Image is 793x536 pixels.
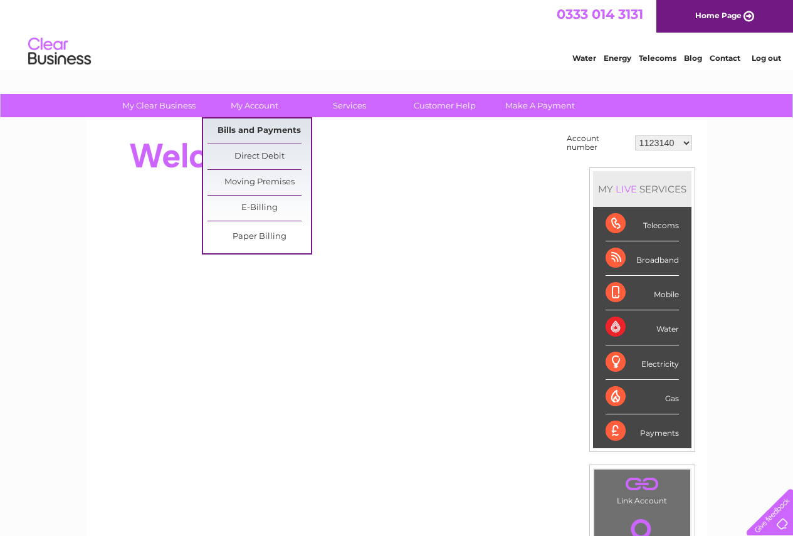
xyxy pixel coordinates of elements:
[606,380,679,414] div: Gas
[606,276,679,310] div: Mobile
[639,53,676,63] a: Telecoms
[298,94,401,117] a: Services
[207,224,311,250] a: Paper Billing
[488,94,592,117] a: Make A Payment
[613,183,639,195] div: LIVE
[557,6,643,22] a: 0333 014 3131
[207,118,311,144] a: Bills and Payments
[572,53,596,63] a: Water
[752,53,781,63] a: Log out
[202,94,306,117] a: My Account
[606,207,679,241] div: Telecoms
[594,469,691,508] td: Link Account
[107,94,211,117] a: My Clear Business
[564,131,632,155] td: Account number
[28,33,92,71] img: logo.png
[207,144,311,169] a: Direct Debit
[684,53,702,63] a: Blog
[606,345,679,380] div: Electricity
[593,171,691,207] div: MY SERVICES
[606,414,679,448] div: Payments
[101,7,693,61] div: Clear Business is a trading name of Verastar Limited (registered in [GEOGRAPHIC_DATA] No. 3667643...
[207,196,311,221] a: E-Billing
[604,53,631,63] a: Energy
[606,241,679,276] div: Broadband
[393,94,496,117] a: Customer Help
[597,473,687,495] a: .
[606,310,679,345] div: Water
[710,53,740,63] a: Contact
[207,170,311,195] a: Moving Premises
